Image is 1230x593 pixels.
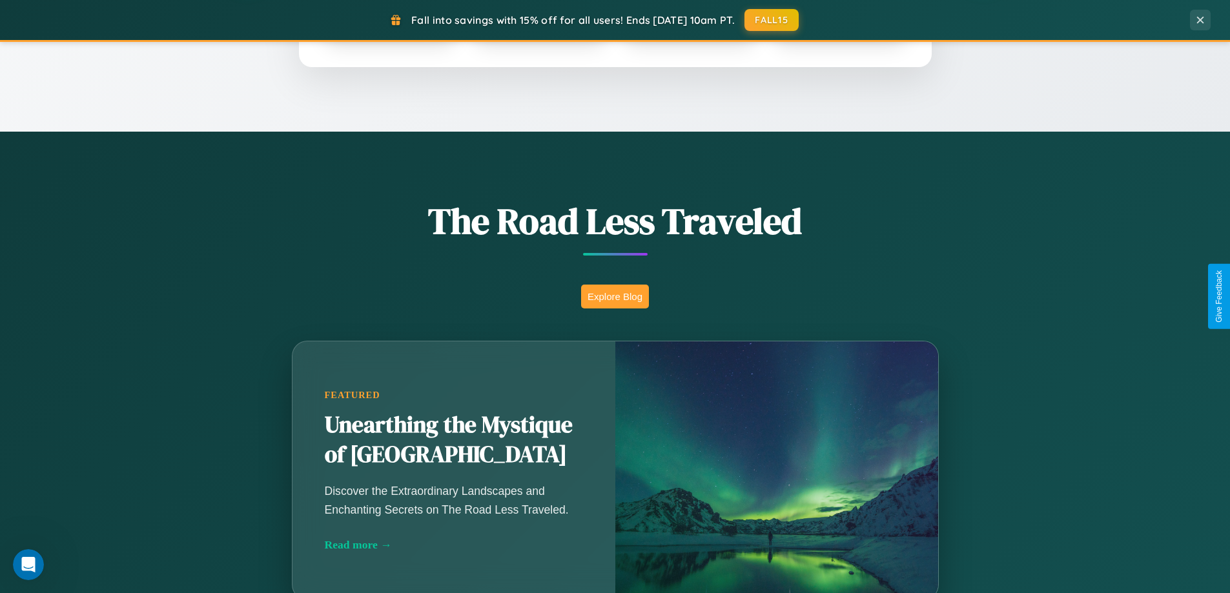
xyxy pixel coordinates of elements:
h2: Unearthing the Mystique of [GEOGRAPHIC_DATA] [325,410,583,470]
span: Fall into savings with 15% off for all users! Ends [DATE] 10am PT. [411,14,735,26]
button: Explore Blog [581,285,649,308]
p: Discover the Extraordinary Landscapes and Enchanting Secrets on The Road Less Traveled. [325,482,583,518]
div: Read more → [325,538,583,552]
button: FALL15 [744,9,799,31]
div: Featured [325,390,583,401]
div: Give Feedback [1215,270,1224,323]
iframe: Intercom live chat [13,549,44,580]
h1: The Road Less Traveled [228,196,1003,246]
